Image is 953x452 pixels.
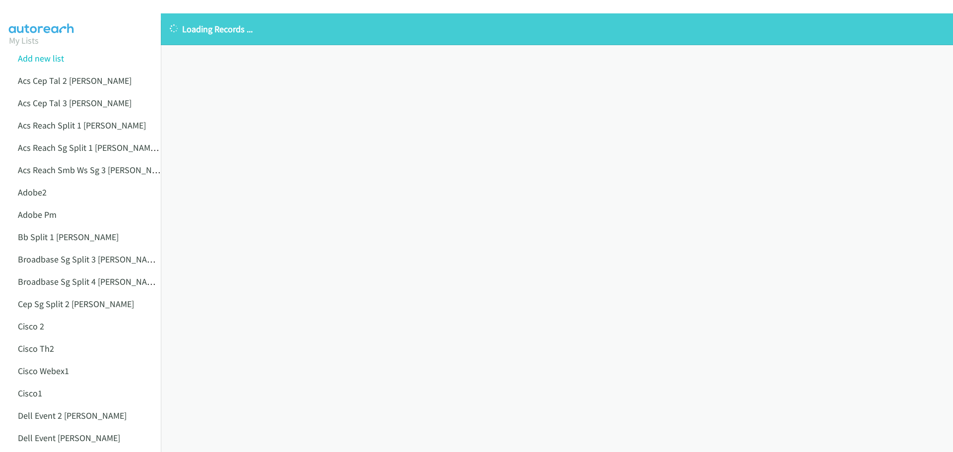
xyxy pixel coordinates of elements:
[18,209,57,220] a: Adobe Pm
[170,22,944,36] p: Loading Records ...
[18,53,64,64] a: Add new list
[18,365,69,377] a: Cisco Webex1
[18,142,159,153] a: Acs Reach Sg Split 1 [PERSON_NAME]
[9,35,39,46] a: My Lists
[18,75,132,86] a: Acs Cep Tal 2 [PERSON_NAME]
[18,387,42,399] a: Cisco1
[18,321,44,332] a: Cisco 2
[18,97,132,109] a: Acs Cep Tal 3 [PERSON_NAME]
[18,254,160,265] a: Broadbase Sg Split 3 [PERSON_NAME]
[18,187,47,198] a: Adobe2
[18,298,134,310] a: Cep Sg Split 2 [PERSON_NAME]
[18,410,127,421] a: Dell Event 2 [PERSON_NAME]
[18,164,170,176] a: Acs Reach Smb Ws Sg 3 [PERSON_NAME]
[18,231,119,243] a: Bb Split 1 [PERSON_NAME]
[18,343,54,354] a: Cisco Th2
[18,276,160,287] a: Broadbase Sg Split 4 [PERSON_NAME]
[18,432,120,444] a: Dell Event [PERSON_NAME]
[18,120,146,131] a: Acs Reach Split 1 [PERSON_NAME]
